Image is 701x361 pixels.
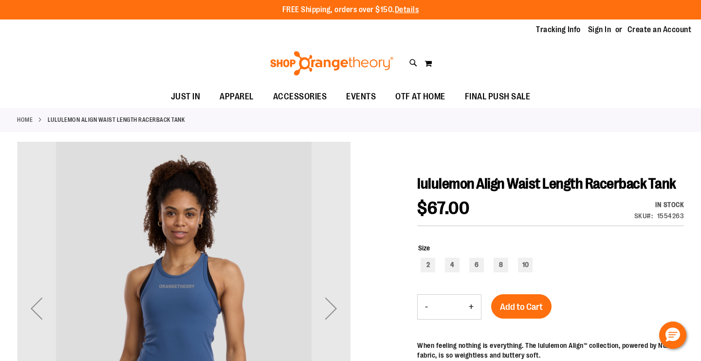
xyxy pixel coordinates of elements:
[461,295,481,319] button: Increase product quantity
[282,4,419,16] p: FREE Shipping, orders over $150.
[494,258,508,272] div: 8
[263,86,337,108] a: ACCESSORIES
[588,24,611,35] a: Sign In
[634,212,653,220] strong: SKU
[634,200,684,209] div: Availability
[210,86,263,108] a: APPAREL
[500,302,543,312] span: Add to Cart
[346,86,376,108] span: EVENTS
[634,200,684,209] div: In stock
[469,258,484,272] div: 6
[536,24,581,35] a: Tracking Info
[417,175,676,192] span: lululemon Align Waist Length Racerback Tank
[445,258,460,272] div: 4
[455,86,540,108] a: FINAL PUSH SALE
[171,86,201,108] span: JUST IN
[491,294,552,319] button: Add to Cart
[17,115,33,124] a: Home
[269,51,395,76] img: Shop Orangetheory
[395,86,445,108] span: OTF AT HOME
[421,258,435,272] div: 2
[518,258,533,272] div: 10
[386,86,455,108] a: OTF AT HOME
[659,322,686,349] button: Hello, have a question? Let’s chat.
[418,244,430,252] span: Size
[417,341,684,360] div: When feeling nothing is everything. The lululemon Align™ collection, powered by Nulu™ fabric, is ...
[161,86,210,108] a: JUST IN
[395,5,419,14] a: Details
[336,86,386,108] a: EVENTS
[417,198,469,218] span: $67.00
[273,86,327,108] span: ACCESSORIES
[627,24,692,35] a: Create an Account
[220,86,254,108] span: APPAREL
[465,86,531,108] span: FINAL PUSH SALE
[418,295,435,319] button: Decrease product quantity
[48,115,185,124] strong: lululemon Align Waist Length Racerback Tank
[657,211,684,221] div: 1554263
[435,295,461,319] input: Product quantity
